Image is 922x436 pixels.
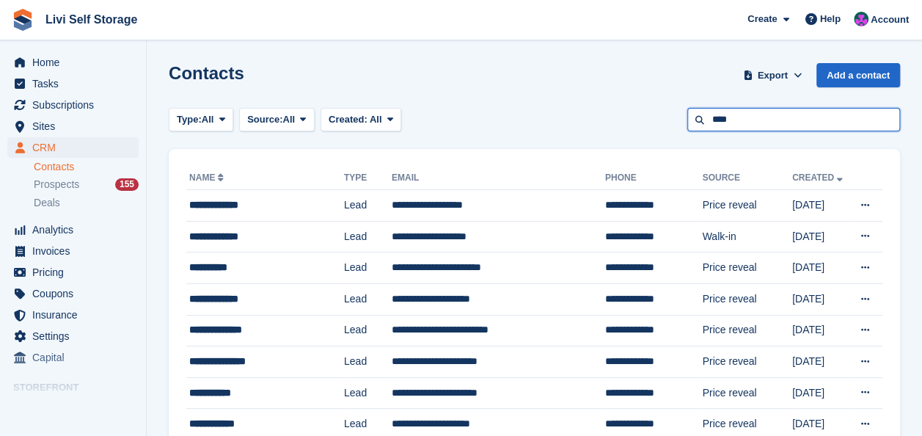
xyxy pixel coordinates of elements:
[13,380,146,395] span: Storefront
[32,241,120,261] span: Invoices
[32,73,120,94] span: Tasks
[329,114,367,125] span: Created:
[177,112,202,127] span: Type:
[32,219,120,240] span: Analytics
[792,190,849,222] td: [DATE]
[32,347,120,368] span: Capital
[7,137,139,158] a: menu
[321,108,401,132] button: Created: All
[344,315,392,346] td: Lead
[32,399,120,419] span: Online Store
[344,221,392,252] td: Lead
[758,68,788,83] span: Export
[121,400,139,418] a: Preview store
[792,377,849,409] td: [DATE]
[34,178,79,192] span: Prospects
[32,95,120,115] span: Subscriptions
[344,377,392,409] td: Lead
[702,167,791,190] th: Source
[702,346,791,378] td: Price reveal
[32,116,120,137] span: Sites
[702,315,791,346] td: Price reveal
[7,347,139,368] a: menu
[12,9,34,31] img: stora-icon-8386f47178a22dfd0bd8f6a31ec36ba5ce8667c1dd55bd0f319d3a0aa187defe.svg
[7,283,139,304] a: menu
[247,112,282,127] span: Source:
[344,167,392,190] th: Type
[344,252,392,284] td: Lead
[747,12,777,26] span: Create
[7,262,139,283] a: menu
[34,177,139,192] a: Prospects 155
[32,326,120,346] span: Settings
[871,12,909,27] span: Account
[740,63,805,87] button: Export
[792,221,849,252] td: [DATE]
[7,326,139,346] a: menu
[370,114,382,125] span: All
[7,52,139,73] a: menu
[202,112,214,127] span: All
[169,63,244,83] h1: Contacts
[115,178,139,191] div: 155
[854,12,868,26] img: Graham Cameron
[283,112,296,127] span: All
[702,190,791,222] td: Price reveal
[239,108,315,132] button: Source: All
[34,196,60,210] span: Deals
[34,160,139,174] a: Contacts
[32,52,120,73] span: Home
[702,252,791,284] td: Price reveal
[702,377,791,409] td: Price reveal
[7,116,139,137] a: menu
[792,283,849,315] td: [DATE]
[344,283,392,315] td: Lead
[344,346,392,378] td: Lead
[820,12,841,26] span: Help
[792,252,849,284] td: [DATE]
[189,172,227,183] a: Name
[40,7,143,32] a: Livi Self Storage
[702,283,791,315] td: Price reveal
[816,63,900,87] a: Add a contact
[7,241,139,261] a: menu
[7,399,139,419] a: menu
[344,190,392,222] td: Lead
[32,262,120,283] span: Pricing
[702,221,791,252] td: Walk-in
[7,95,139,115] a: menu
[7,73,139,94] a: menu
[605,167,703,190] th: Phone
[32,305,120,325] span: Insurance
[792,346,849,378] td: [DATE]
[7,305,139,325] a: menu
[32,283,120,304] span: Coupons
[792,172,846,183] a: Created
[792,315,849,346] td: [DATE]
[34,195,139,211] a: Deals
[32,137,120,158] span: CRM
[7,219,139,240] a: menu
[169,108,233,132] button: Type: All
[392,167,605,190] th: Email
